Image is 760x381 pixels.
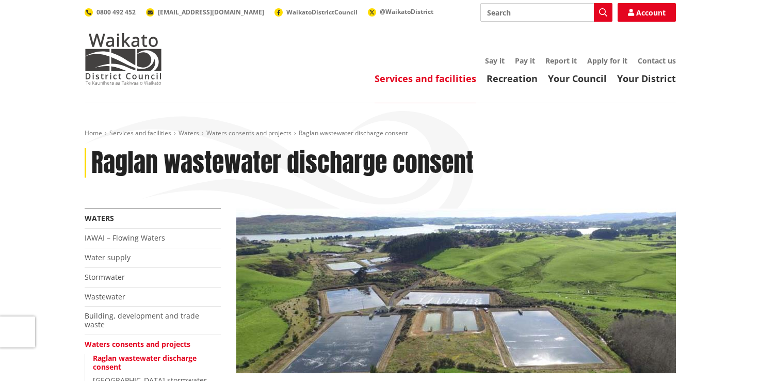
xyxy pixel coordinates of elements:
img: Waikato District Council - Te Kaunihera aa Takiwaa o Waikato [85,33,162,85]
a: Waters consents and projects [85,339,190,349]
a: Wastewater [85,292,125,301]
span: 0800 492 452 [96,8,136,17]
a: Building, development and trade waste [85,311,199,329]
span: [EMAIL_ADDRESS][DOMAIN_NAME] [158,8,264,17]
a: IAWAI – Flowing Waters [85,233,165,243]
a: Services and facilities [375,72,476,85]
a: 0800 492 452 [85,8,136,17]
a: Report it [545,56,577,66]
a: Contact us [638,56,676,66]
a: Your Council [548,72,607,85]
a: Waters [85,213,114,223]
a: Account [618,3,676,22]
nav: breadcrumb [85,129,676,138]
a: Apply for it [587,56,627,66]
a: Waters [179,129,199,137]
a: WaikatoDistrictCouncil [274,8,358,17]
h1: Raglan wastewater discharge consent [91,148,474,178]
span: WaikatoDistrictCouncil [286,8,358,17]
a: Stormwater [85,272,125,282]
a: Waters consents and projects [206,129,292,137]
a: Services and facilities [109,129,171,137]
a: [EMAIL_ADDRESS][DOMAIN_NAME] [146,8,264,17]
a: Home [85,129,102,137]
a: Water supply [85,252,131,262]
a: Raglan wastewater discharge consent [93,353,197,372]
a: Say it [485,56,505,66]
a: Recreation [487,72,538,85]
a: @WaikatoDistrict [368,7,433,16]
span: Raglan wastewater discharge consent [299,129,408,137]
span: @WaikatoDistrict [380,7,433,16]
img: Raglan-wastewater-treatment-plant [236,209,676,373]
input: Search input [480,3,612,22]
a: Pay it [515,56,535,66]
a: Your District [617,72,676,85]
